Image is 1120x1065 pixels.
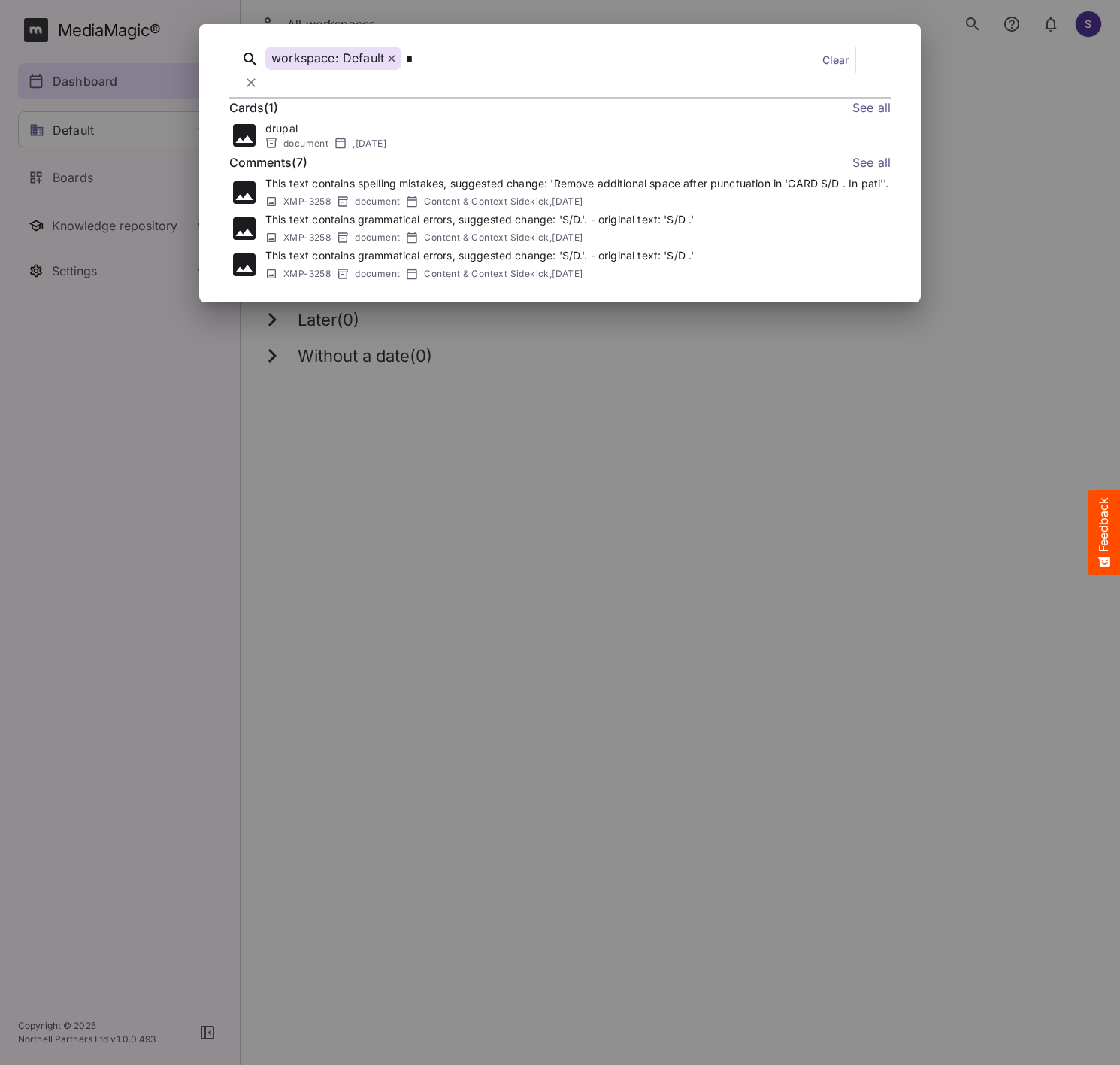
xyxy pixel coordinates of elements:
p: drupal [265,121,298,136]
h6: Comments ( 7 ) [229,153,307,173]
div: workspace: Default [265,47,401,70]
span: Content & Context Sidekick , [DATE] [424,194,583,209]
span: XMP-3258 [283,230,331,245]
span: , [DATE] [353,136,386,151]
a: See all [852,99,891,118]
p: This text contains grammatical errors, suggested change: 'S/D.'. - original text: 'S/D .' [265,212,694,227]
span: document [355,266,400,281]
span: XMP-3258 [283,266,331,281]
span: XMP-3258 [283,194,331,209]
span: document [355,194,400,209]
span: Content & Context Sidekick , [DATE] [424,230,583,245]
span: document [283,136,328,151]
p: This text contains spelling mistakes, suggested change: 'Remove additional space after punctuatio... [265,176,889,191]
p: This text contains grammatical errors, suggested change: 'S/D.'. - original text: 'S/D .' [265,248,694,263]
span: document [355,230,400,245]
h6: Cards ( 1 ) [229,99,278,118]
span: Content & Context Sidekick , [DATE] [424,266,583,281]
a: See all [852,153,891,173]
button: Feedback [1088,490,1120,575]
a: Clear [822,52,849,68]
